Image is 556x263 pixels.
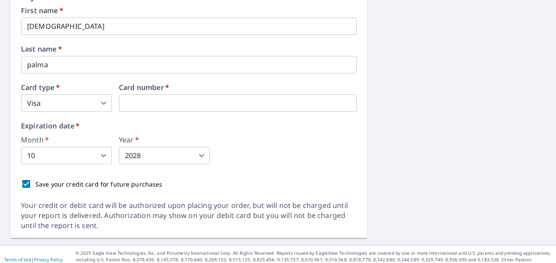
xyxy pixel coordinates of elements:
a: Terms of Use [4,256,31,263]
label: Card number [119,84,357,91]
p: | [4,257,63,262]
label: First name [21,7,357,14]
div: Your credit or debit card will be authorized upon placing your order, but will not be charged unt... [21,201,357,231]
div: 10 [21,147,112,164]
label: Card type [21,84,112,91]
label: Expiration date [21,122,357,129]
label: Year [119,136,210,143]
div: 2028 [119,147,210,164]
div: Visa [21,94,112,112]
label: Month [21,136,112,143]
label: Last name [21,45,357,52]
p: Save your credit card for future purchases [35,180,163,189]
a: Privacy Policy [34,256,63,263]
